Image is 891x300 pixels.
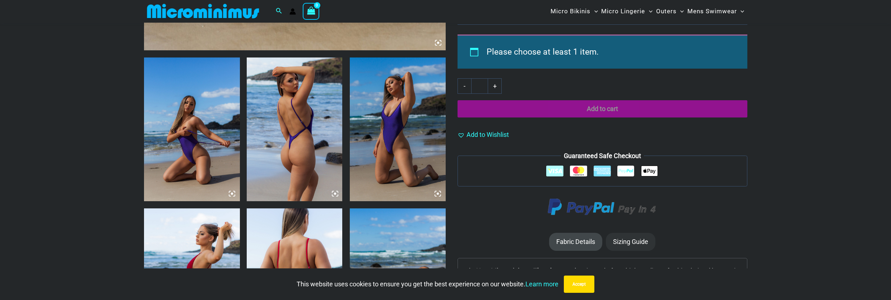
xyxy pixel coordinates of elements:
b: New Microminimus Thunder one piece [476,267,586,274]
span: Menu Toggle [645,2,653,20]
li: Please choose at least 1 item. [487,44,731,60]
span: Add to Wishlist [467,131,509,138]
span: Micro Lingerie [602,2,645,20]
button: Add to cart [458,100,747,117]
span: Micro Bikinis [551,2,591,20]
a: + [488,78,502,93]
a: Account icon link [289,8,296,15]
a: Micro BikinisMenu ToggleMenu Toggle [549,2,600,20]
legend: Guaranteed Safe Checkout [561,151,644,161]
a: Mens SwimwearMenu ToggleMenu Toggle [686,2,746,20]
span: Menu Toggle [677,2,684,20]
a: Add to Wishlist [458,129,509,140]
img: Thunder Orient Blue 8931 One piece [144,57,240,201]
span: Outers [656,2,677,20]
nav: Site Navigation [548,1,747,22]
button: Accept [564,276,594,293]
li: Sizing Guide [606,233,655,251]
img: MM SHOP LOGO FLAT [144,3,262,19]
a: Learn more [525,280,558,288]
a: OutersMenu ToggleMenu Toggle [654,2,686,20]
li: Fabric Details [549,233,602,251]
a: View Shopping Cart, empty [303,3,320,19]
a: - [458,78,471,93]
span: Menu Toggle [591,2,598,20]
span: Mens Swimwear [687,2,737,20]
img: Thunder Orient Blue 8931 One piece [247,57,343,201]
img: Thunder Orient Blue 8931 One piece [350,57,446,201]
a: Search icon link [276,7,282,16]
input: Product quantity [471,78,488,93]
p: This website uses cookies to ensure you get the best experience on our website. [297,279,558,290]
a: Micro LingerieMenu ToggleMenu Toggle [600,2,654,20]
span: Menu Toggle [737,2,744,20]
